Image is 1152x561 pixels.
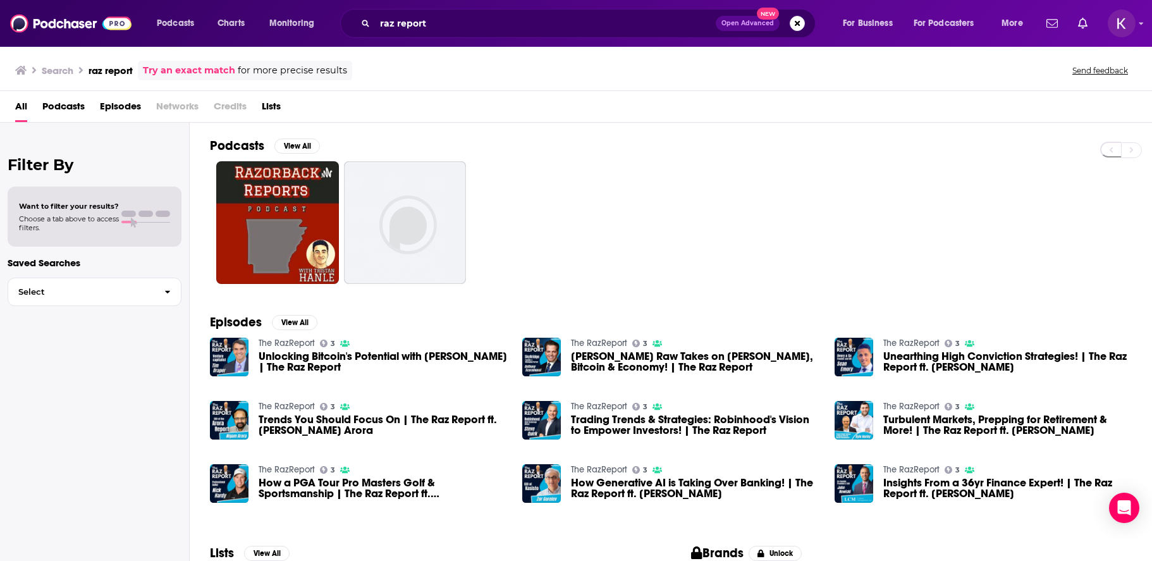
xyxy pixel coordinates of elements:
[571,351,819,373] a: Anthony Scaramucci's Raw Takes on Trump, Bitcoin & Economy! | The Raz Report
[89,65,133,77] h3: raz report
[883,351,1132,373] a: Unearthing High Conviction Strategies! | The Raz Report ft. Sean Emory
[571,401,627,412] a: The RazReport
[1041,13,1063,34] a: Show notifications dropdown
[571,414,819,436] a: Trading Trends & Strategies: Robinhood's Vision to Empower Investors! | The Raz Report
[259,414,507,436] a: Trends You Should Focus On | The Raz Report ft. Nigam Arora
[8,278,181,306] button: Select
[375,13,716,34] input: Search podcasts, credits, & more...
[8,288,154,296] span: Select
[883,414,1132,436] span: Turbulent Markets, Prepping for Retirement & More! | The Raz Report ft. [PERSON_NAME]
[1108,9,1136,37] button: Show profile menu
[259,338,315,348] a: The RazReport
[320,403,336,410] a: 3
[721,20,774,27] span: Open Advanced
[945,403,960,410] a: 3
[331,341,335,347] span: 3
[834,13,909,34] button: open menu
[883,478,1132,499] span: Insights From a 36yr Finance Expert! | The Raz Report ft. [PERSON_NAME]
[571,338,627,348] a: The RazReport
[522,401,561,440] img: Trading Trends & Strategies: Robinhood's Vision to Empower Investors! | The Raz Report
[19,202,119,211] span: Want to filter your results?
[244,546,290,561] button: View All
[260,13,331,34] button: open menu
[632,340,648,347] a: 3
[10,11,132,35] img: Podchaser - Follow, Share and Rate Podcasts
[883,351,1132,373] span: Unearthing High Conviction Strategies! | The Raz Report ft. [PERSON_NAME]
[571,351,819,373] span: [PERSON_NAME] Raw Takes on [PERSON_NAME], Bitcoin & Economy! | The Raz Report
[210,138,320,154] a: PodcastsView All
[749,546,802,561] button: Unlock
[259,351,507,373] a: Unlocking Bitcoin's Potential with Tim Draper | The Raz Report
[955,467,960,473] span: 3
[643,404,647,410] span: 3
[883,478,1132,499] a: Insights From a 36yr Finance Expert! | The Raz Report ft. John Nowicki
[210,314,262,330] h2: Episodes
[210,545,234,561] h2: Lists
[214,96,247,122] span: Credits
[955,341,960,347] span: 3
[945,466,960,474] a: 3
[210,401,248,440] img: Trends You Should Focus On | The Raz Report ft. Nigam Arora
[883,414,1132,436] a: Turbulent Markets, Prepping for Retirement & More! | The Raz Report ft. Kyle Hurley
[210,338,248,376] a: Unlocking Bitcoin's Potential with Tim Draper | The Raz Report
[210,464,248,503] img: How a PGA Tour Pro Masters Golf & Sportsmanship | The Raz Report ft. Nick Hardy
[156,96,199,122] span: Networks
[331,404,335,410] span: 3
[835,338,873,376] img: Unearthing High Conviction Strategies! | The Raz Report ft. Sean Emory
[42,96,85,122] a: Podcasts
[883,464,940,475] a: The RazReport
[259,478,507,499] span: How a PGA Tour Pro Masters Golf & Sportsmanship | The Raz Report ft. [PERSON_NAME]
[209,13,252,34] a: Charts
[238,63,347,78] span: for more precise results
[42,65,73,77] h3: Search
[8,257,181,269] p: Saved Searches
[259,401,315,412] a: The RazReport
[1069,65,1132,76] button: Send feedback
[352,9,828,38] div: Search podcasts, credits, & more...
[331,467,335,473] span: 3
[571,478,819,499] a: How Generative AI is Taking Over Banking! | The Raz Report ft. Zor Gorelov
[210,545,290,561] a: ListsView All
[993,13,1039,34] button: open menu
[571,478,819,499] span: How Generative AI is Taking Over Banking! | The Raz Report ft. [PERSON_NAME]
[716,16,780,31] button: Open AdvancedNew
[15,96,27,122] a: All
[522,338,561,376] a: Anthony Scaramucci's Raw Takes on Trump, Bitcoin & Economy! | The Raz Report
[259,478,507,499] a: How a PGA Tour Pro Masters Golf & Sportsmanship | The Raz Report ft. Nick Hardy
[210,138,264,154] h2: Podcasts
[914,15,974,32] span: For Podcasters
[148,13,211,34] button: open menu
[835,401,873,440] img: Turbulent Markets, Prepping for Retirement & More! | The Raz Report ft. Kyle Hurley
[522,464,561,503] img: How Generative AI is Taking Over Banking! | The Raz Report ft. Zor Gorelov
[259,414,507,436] span: Trends You Should Focus On | The Raz Report ft. [PERSON_NAME] Arora
[218,15,245,32] span: Charts
[272,315,317,330] button: View All
[1002,15,1023,32] span: More
[883,401,940,412] a: The RazReport
[157,15,194,32] span: Podcasts
[1073,13,1093,34] a: Show notifications dropdown
[1109,493,1139,523] div: Open Intercom Messenger
[632,403,648,410] a: 3
[210,314,317,330] a: EpisodesView All
[320,466,336,474] a: 3
[320,340,336,347] a: 3
[1108,9,1136,37] span: Logged in as kwignall
[19,214,119,232] span: Choose a tab above to access filters.
[632,466,648,474] a: 3
[274,139,320,154] button: View All
[143,63,235,78] a: Try an exact match
[955,404,960,410] span: 3
[643,467,647,473] span: 3
[8,156,181,174] h2: Filter By
[1108,9,1136,37] img: User Profile
[691,545,744,561] h2: Brands
[835,464,873,503] img: Insights From a 36yr Finance Expert! | The Raz Report ft. John Nowicki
